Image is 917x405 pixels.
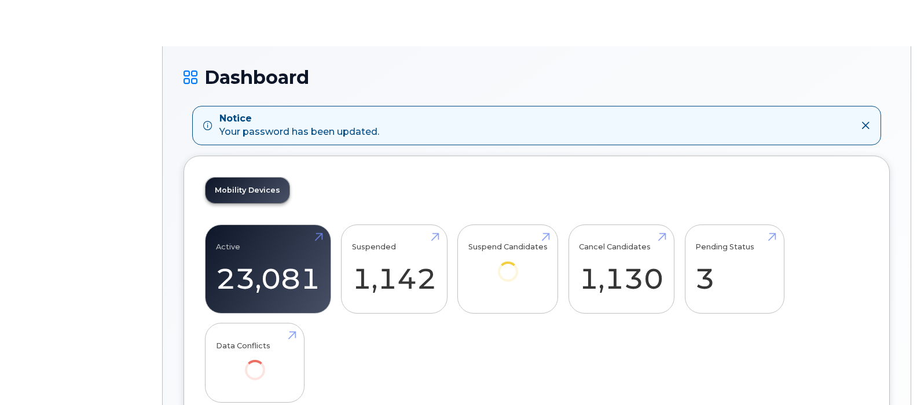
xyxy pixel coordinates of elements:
div: Your password has been updated. [219,112,379,139]
a: Suspended 1,142 [352,231,437,307]
h1: Dashboard [184,67,890,87]
a: Data Conflicts [216,330,294,396]
strong: Notice [219,112,379,126]
a: Mobility Devices [206,178,289,203]
a: Active 23,081 [216,231,320,307]
a: Cancel Candidates 1,130 [579,231,663,307]
a: Pending Status 3 [695,231,773,307]
a: Suspend Candidates [468,231,548,297]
